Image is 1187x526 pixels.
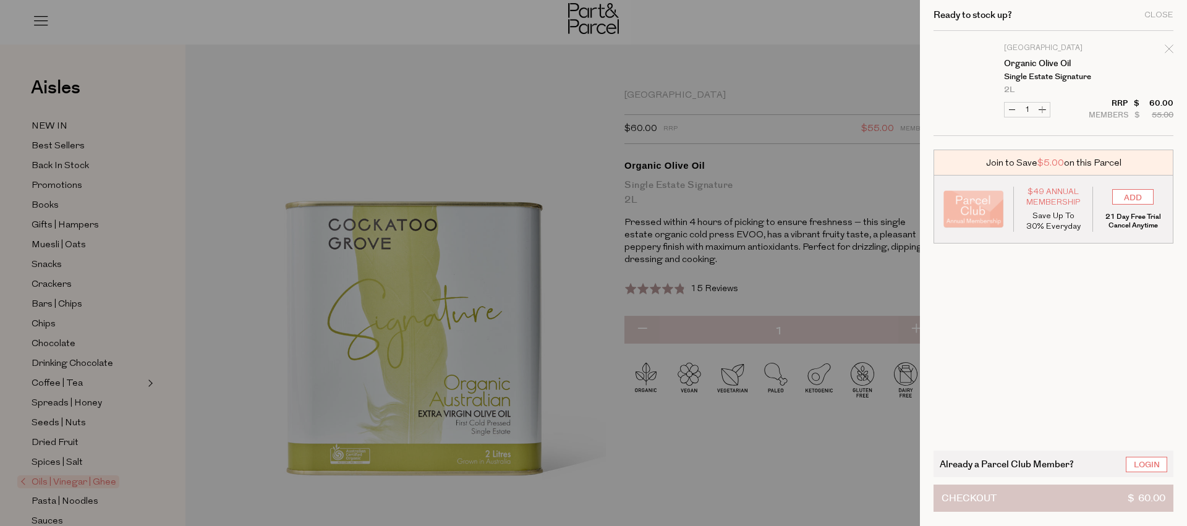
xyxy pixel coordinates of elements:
[1102,213,1164,230] p: 21 Day Free Trial Cancel Anytime
[1004,59,1100,68] a: Organic Olive Oil
[1004,45,1100,52] p: [GEOGRAPHIC_DATA]
[1019,103,1035,117] input: QTY Organic Olive Oil
[934,150,1173,176] div: Join to Save on this Parcel
[1165,43,1173,59] div: Remove Organic Olive Oil
[1037,156,1064,169] span: $5.00
[1004,73,1100,81] p: Single Estate Signature
[1126,457,1167,472] a: Login
[1023,187,1084,208] span: $49 Annual Membership
[1112,189,1154,205] input: ADD
[1023,211,1084,232] p: Save Up To 30% Everyday
[1144,11,1173,19] div: Close
[1128,485,1165,511] span: $ 60.00
[1004,86,1015,94] span: 2L
[934,485,1173,512] button: Checkout$ 60.00
[940,457,1074,471] span: Already a Parcel Club Member?
[934,11,1012,20] h2: Ready to stock up?
[942,485,997,511] span: Checkout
